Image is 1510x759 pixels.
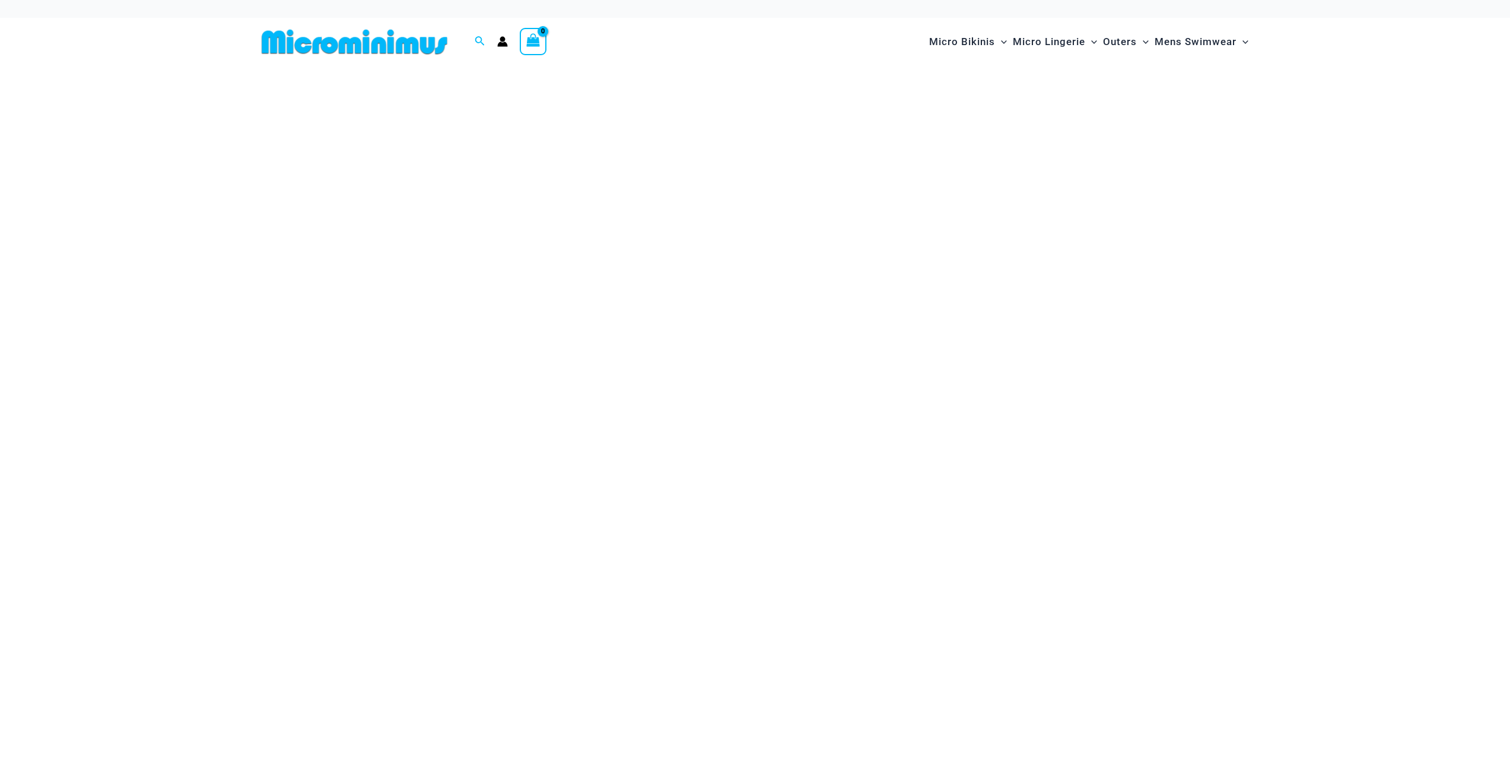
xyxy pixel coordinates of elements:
nav: Site Navigation [924,22,1254,62]
span: Micro Bikinis [929,27,995,57]
span: Mens Swimwear [1155,27,1236,57]
span: Menu Toggle [1085,27,1097,57]
a: OutersMenu ToggleMenu Toggle [1100,24,1152,60]
a: Micro BikinisMenu ToggleMenu Toggle [926,24,1010,60]
a: Micro LingerieMenu ToggleMenu Toggle [1010,24,1100,60]
a: Mens SwimwearMenu ToggleMenu Toggle [1152,24,1251,60]
span: Menu Toggle [1236,27,1248,57]
img: MM SHOP LOGO FLAT [257,28,452,55]
span: Menu Toggle [1137,27,1149,57]
span: Outers [1103,27,1137,57]
span: Menu Toggle [995,27,1007,57]
a: Search icon link [475,34,485,49]
a: Account icon link [497,36,508,47]
span: Micro Lingerie [1013,27,1085,57]
a: View Shopping Cart, empty [520,28,547,55]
